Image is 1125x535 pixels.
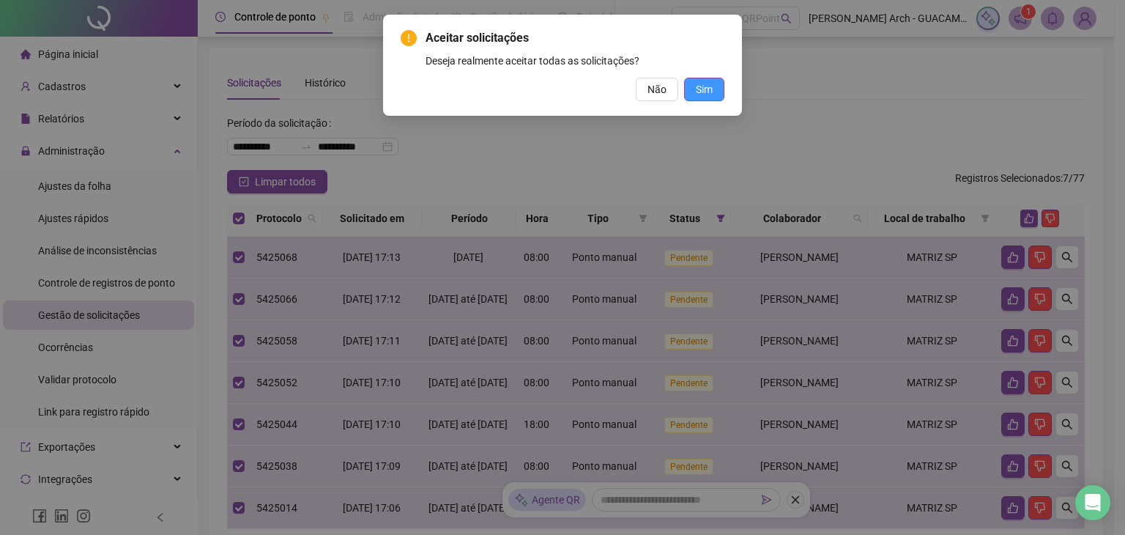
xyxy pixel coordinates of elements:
[401,30,417,46] span: exclamation-circle
[684,78,724,101] button: Sim
[426,53,724,69] div: Deseja realmente aceitar todas as solicitações?
[636,78,678,101] button: Não
[647,81,667,97] span: Não
[1075,485,1110,520] div: Open Intercom Messenger
[696,81,713,97] span: Sim
[426,29,724,47] span: Aceitar solicitações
